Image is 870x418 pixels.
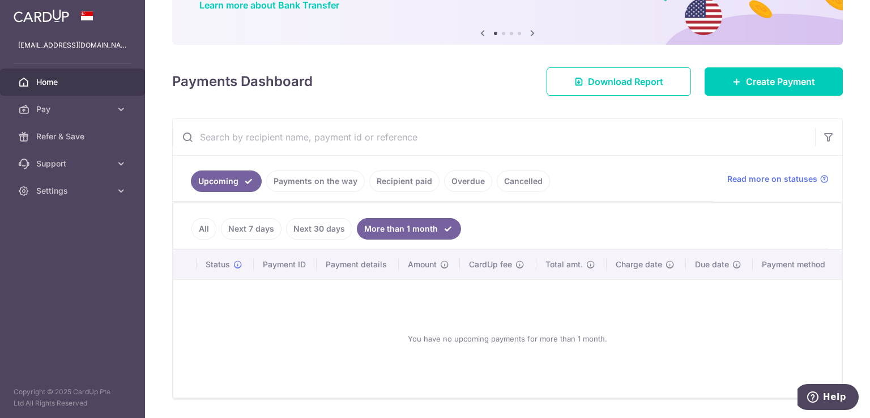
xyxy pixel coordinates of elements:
[497,170,550,192] a: Cancelled
[545,259,583,270] span: Total amt.
[469,259,512,270] span: CardUp fee
[369,170,440,192] a: Recipient paid
[191,218,216,240] a: All
[36,131,111,142] span: Refer & Save
[408,259,437,270] span: Amount
[36,76,111,88] span: Home
[444,170,492,192] a: Overdue
[797,384,859,412] iframe: Opens a widget where you can find more information
[547,67,691,96] a: Download Report
[36,104,111,115] span: Pay
[172,71,313,92] h4: Payments Dashboard
[616,259,662,270] span: Charge date
[14,9,69,23] img: CardUp
[18,40,127,51] p: [EMAIL_ADDRESS][DOMAIN_NAME]
[317,250,399,279] th: Payment details
[36,185,111,197] span: Settings
[695,259,729,270] span: Due date
[286,218,352,240] a: Next 30 days
[753,250,842,279] th: Payment method
[588,75,663,88] span: Download Report
[206,259,230,270] span: Status
[746,75,815,88] span: Create Payment
[727,173,829,185] a: Read more on statuses
[266,170,365,192] a: Payments on the way
[191,170,262,192] a: Upcoming
[254,250,317,279] th: Payment ID
[173,119,815,155] input: Search by recipient name, payment id or reference
[221,218,282,240] a: Next 7 days
[727,173,817,185] span: Read more on statuses
[705,67,843,96] a: Create Payment
[187,289,828,389] div: You have no upcoming payments for more than 1 month.
[357,218,461,240] a: More than 1 month
[36,158,111,169] span: Support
